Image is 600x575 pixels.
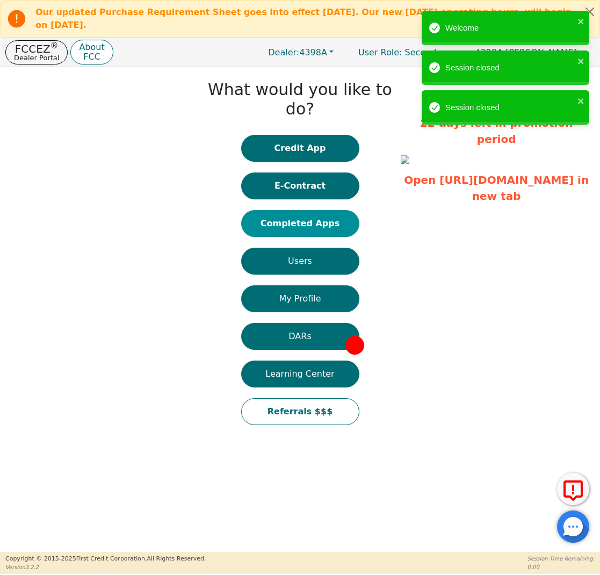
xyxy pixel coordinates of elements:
button: DARs [241,323,359,350]
a: Open [URL][DOMAIN_NAME] in new tab [404,174,589,203]
button: Credit App [241,135,359,162]
button: close [577,95,585,107]
span: Dealer: [268,47,299,57]
button: AboutFCC [70,40,113,65]
div: Session closed [445,102,574,114]
button: Referrals $$$ [241,398,359,425]
p: Version 3.2.2 [5,563,206,571]
button: Close alert [580,1,599,23]
p: FCC [79,53,104,61]
span: All Rights Reserved. [147,555,206,562]
p: Secondary [348,42,461,63]
span: User Role : [358,47,402,57]
div: Welcome [445,22,574,34]
p: 0:00 [527,563,595,571]
h1: What would you like to do? [205,80,396,119]
button: Users [241,248,359,275]
b: Our updated Purchase Requirement Sheet goes into effect [DATE]. Our new [DATE] operating hours, w... [35,7,572,30]
button: FCCEZ®Dealer Portal [5,40,68,64]
button: Report Error to FCC [557,473,589,505]
a: User Role: Secondary [348,42,461,63]
button: E-Contract [241,172,359,199]
p: About [79,43,104,52]
span: 4398A [268,47,327,57]
p: FCCEZ [14,44,59,54]
p: Dealer Portal [14,54,59,61]
button: Dealer:4398A [257,44,345,61]
button: close [577,15,585,27]
button: My Profile [241,285,359,312]
img: d7c28610-5c04-4791-97c1-080182d3486b [401,155,409,164]
button: Completed Apps [241,210,359,237]
button: Learning Center [241,361,359,387]
div: Session closed [445,62,574,74]
p: Copyright © 2015- 2025 First Credit Corporation. [5,555,206,564]
sup: ® [50,41,59,51]
button: close [577,55,585,67]
p: 22 days left in promotion period [401,115,592,147]
p: Session Time Remaining: [527,555,595,563]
